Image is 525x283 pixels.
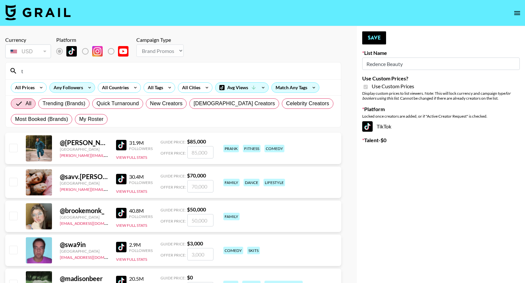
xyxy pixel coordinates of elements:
[60,275,108,283] div: @ madisonbeer
[17,66,337,76] input: Search by User Name
[129,174,153,180] div: 30.4M
[362,91,511,101] em: for bookers using this list
[116,257,147,262] button: View Full Stats
[60,254,126,260] a: [EMAIL_ADDRESS][DOMAIN_NAME]
[161,275,186,280] span: Guide Price:
[7,46,50,57] div: USD
[215,83,268,92] div: Avg Views
[60,152,157,158] a: [PERSON_NAME][EMAIL_ADDRESS][DOMAIN_NAME]
[187,146,213,158] input: 85,000
[116,208,127,218] img: TikTok
[272,83,319,92] div: Match Any Tags
[187,274,193,280] strong: $ 0
[362,50,520,56] label: List Name
[372,83,414,90] span: Use Custom Prices
[161,174,186,178] span: Guide Price:
[129,140,153,146] div: 31.9M
[178,83,202,92] div: All Cities
[223,213,240,220] div: family
[98,83,130,92] div: All Countries
[60,173,108,181] div: @ savv.[PERSON_NAME]
[187,240,203,246] strong: $ 3,000
[15,115,68,123] span: Most Booked (Brands)
[511,7,524,20] button: open drawer
[60,215,108,220] div: [GEOGRAPHIC_DATA]
[187,248,213,260] input: 3,000
[129,248,153,253] div: Followers
[362,75,520,82] label: Use Custom Prices?
[11,83,36,92] div: All Prices
[42,100,85,108] span: Trending (Brands)
[223,179,240,186] div: family
[60,147,108,152] div: [GEOGRAPHIC_DATA]
[60,220,126,226] a: [EMAIL_ADDRESS][DOMAIN_NAME]
[60,207,108,215] div: @ brookemonk_
[116,242,127,252] img: TikTok
[150,100,183,108] span: New Creators
[116,223,147,228] button: View Full Stats
[5,5,71,20] img: Grail Talent
[362,31,386,44] button: Save
[362,121,520,132] div: TikTok
[118,46,128,57] img: YouTube
[362,114,520,119] div: Locked once creators are added, or if "Active Creator Request" is checked.
[56,44,134,58] div: List locked to TikTok.
[116,140,127,150] img: TikTok
[129,214,153,219] div: Followers
[223,145,239,152] div: prank
[129,275,153,282] div: 20.5M
[66,46,77,57] img: TikTok
[187,206,206,212] strong: $ 50,000
[129,180,153,185] div: Followers
[5,37,51,43] div: Currency
[286,100,329,108] span: Celebrity Creators
[187,214,213,226] input: 50,000
[263,179,285,186] div: lifestyle
[161,241,186,246] span: Guide Price:
[187,172,206,178] strong: $ 70,000
[362,121,373,132] img: TikTok
[243,145,261,152] div: fitness
[96,100,139,108] span: Quick Turnaround
[60,241,108,249] div: @ swa9in
[161,151,186,156] span: Offer Price:
[129,241,153,248] div: 2.9M
[116,155,147,160] button: View Full Stats
[187,138,206,144] strong: $ 85,000
[60,139,108,147] div: @ [PERSON_NAME].[PERSON_NAME]
[79,115,103,123] span: My Roster
[60,181,108,186] div: [GEOGRAPHIC_DATA]
[60,249,108,254] div: [GEOGRAPHIC_DATA]
[25,100,31,108] span: All
[187,180,213,192] input: 70,000
[194,100,275,108] span: [DEMOGRAPHIC_DATA] Creators
[60,186,157,192] a: [PERSON_NAME][EMAIL_ADDRESS][DOMAIN_NAME]
[116,174,127,184] img: TikTok
[129,208,153,214] div: 40.8M
[56,37,134,43] div: Platform
[362,137,520,143] label: Talent - $ 0
[161,185,186,190] span: Offer Price:
[161,140,186,144] span: Guide Price:
[161,219,186,224] span: Offer Price:
[247,247,260,254] div: skits
[161,208,186,212] span: Guide Price:
[362,91,520,101] div: Display custom prices to list viewers. Note: This will lock currency and campaign type . Cannot b...
[244,179,260,186] div: dance
[116,189,147,194] button: View Full Stats
[50,83,84,92] div: Any Followers
[264,145,284,152] div: comedy
[5,43,51,59] div: Currency is locked to USD
[136,37,184,43] div: Campaign Type
[362,106,520,112] label: Platform
[129,146,153,151] div: Followers
[92,46,103,57] img: Instagram
[223,247,243,254] div: comedy
[161,253,186,258] span: Offer Price:
[144,83,164,92] div: All Tags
